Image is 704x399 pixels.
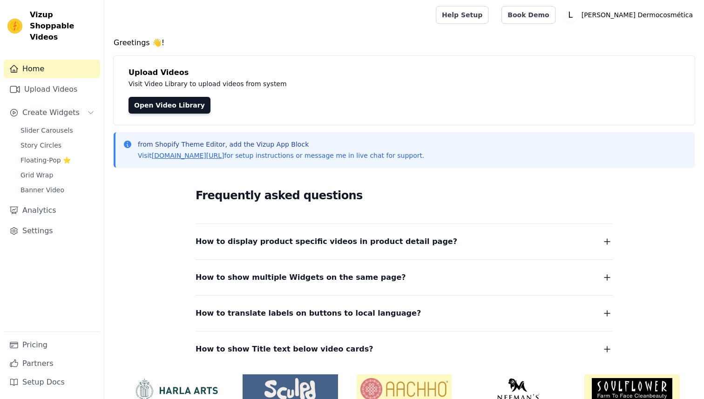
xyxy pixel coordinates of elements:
[20,141,61,150] span: Story Circles
[4,336,100,354] a: Pricing
[4,222,100,240] a: Settings
[196,271,406,284] span: How to show multiple Widgets on the same page?
[501,6,555,24] a: Book Demo
[4,80,100,99] a: Upload Videos
[129,67,680,78] h4: Upload Videos
[4,201,100,220] a: Analytics
[129,78,546,89] p: Visit Video Library to upload videos from system
[30,9,96,43] span: Vizup Shoppable Videos
[196,307,421,320] span: How to translate labels on buttons to local language?
[563,7,697,23] button: L [PERSON_NAME] Dermocosmética
[20,126,73,135] span: Slider Carousels
[152,152,224,159] a: [DOMAIN_NAME][URL]
[196,186,613,205] h2: Frequently asked questions
[22,107,80,118] span: Create Widgets
[196,343,613,356] button: How to show Title text below video cards?
[196,343,373,356] span: How to show Title text below video cards?
[4,103,100,122] button: Create Widgets
[20,185,64,195] span: Banner Video
[15,124,100,137] a: Slider Carousels
[138,151,424,160] p: Visit for setup instructions or message me in live chat for support.
[4,60,100,78] a: Home
[196,271,613,284] button: How to show multiple Widgets on the same page?
[196,307,613,320] button: How to translate labels on buttons to local language?
[196,235,613,248] button: How to display product specific videos in product detail page?
[4,354,100,373] a: Partners
[20,170,53,180] span: Grid Wrap
[196,235,457,248] span: How to display product specific videos in product detail page?
[138,140,424,149] p: from Shopify Theme Editor, add the Vizup App Block
[129,97,210,114] a: Open Video Library
[7,19,22,34] img: Vizup
[114,37,695,48] h4: Greetings 👋!
[20,156,71,165] span: Floating-Pop ⭐
[15,154,100,167] a: Floating-Pop ⭐
[15,169,100,182] a: Grid Wrap
[15,139,100,152] a: Story Circles
[578,7,697,23] p: [PERSON_NAME] Dermocosmética
[4,373,100,392] a: Setup Docs
[436,6,488,24] a: Help Setup
[568,10,573,20] text: L
[15,183,100,196] a: Banner Video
